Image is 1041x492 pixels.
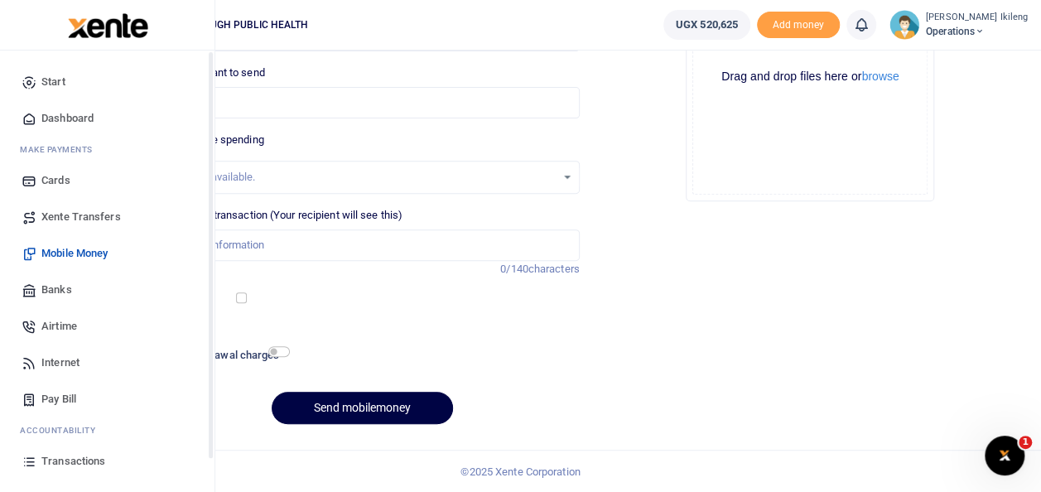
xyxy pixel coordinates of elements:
[13,100,201,137] a: Dashboard
[889,10,919,40] img: profile-user
[985,436,1024,475] iframe: Intercom live chat
[1019,436,1032,449] span: 1
[13,443,201,480] a: Transactions
[272,392,453,424] button: Send mobilemoney
[13,272,201,308] a: Banks
[13,199,201,235] a: Xente Transfers
[41,209,121,225] span: Xente Transfers
[41,110,94,127] span: Dashboard
[13,417,201,443] li: Ac
[41,318,77,335] span: Airtime
[13,308,201,345] a: Airtime
[657,10,757,40] li: Wallet ballance
[663,10,750,40] a: UGX 520,625
[41,453,105,470] span: Transactions
[41,391,76,408] span: Pay Bill
[861,70,899,82] button: browse
[757,17,840,30] a: Add money
[68,13,148,38] img: logo-large
[13,381,201,417] a: Pay Bill
[32,424,95,437] span: countability
[66,18,148,31] a: logo-small logo-large logo-large
[41,172,70,189] span: Cards
[13,162,201,199] a: Cards
[757,12,840,39] li: Toup your wallet
[676,17,738,33] span: UGX 520,625
[144,87,579,118] input: UGX
[693,69,927,84] div: Drag and drop files here or
[13,137,201,162] li: M
[889,10,1028,40] a: profile-user [PERSON_NAME] Ikileng Operations
[41,282,72,298] span: Banks
[13,235,201,272] a: Mobile Money
[41,245,108,262] span: Mobile Money
[926,11,1028,25] small: [PERSON_NAME] Ikileng
[157,169,555,186] div: No options available.
[41,74,65,90] span: Start
[500,263,528,275] span: 0/140
[13,345,201,381] a: Internet
[757,12,840,39] span: Add money
[926,24,1028,39] span: Operations
[13,64,201,100] a: Start
[144,229,579,261] input: Enter extra information
[528,263,580,275] span: characters
[144,207,402,224] label: Memo for this transaction (Your recipient will see this)
[41,355,80,371] span: Internet
[28,143,93,156] span: ake Payments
